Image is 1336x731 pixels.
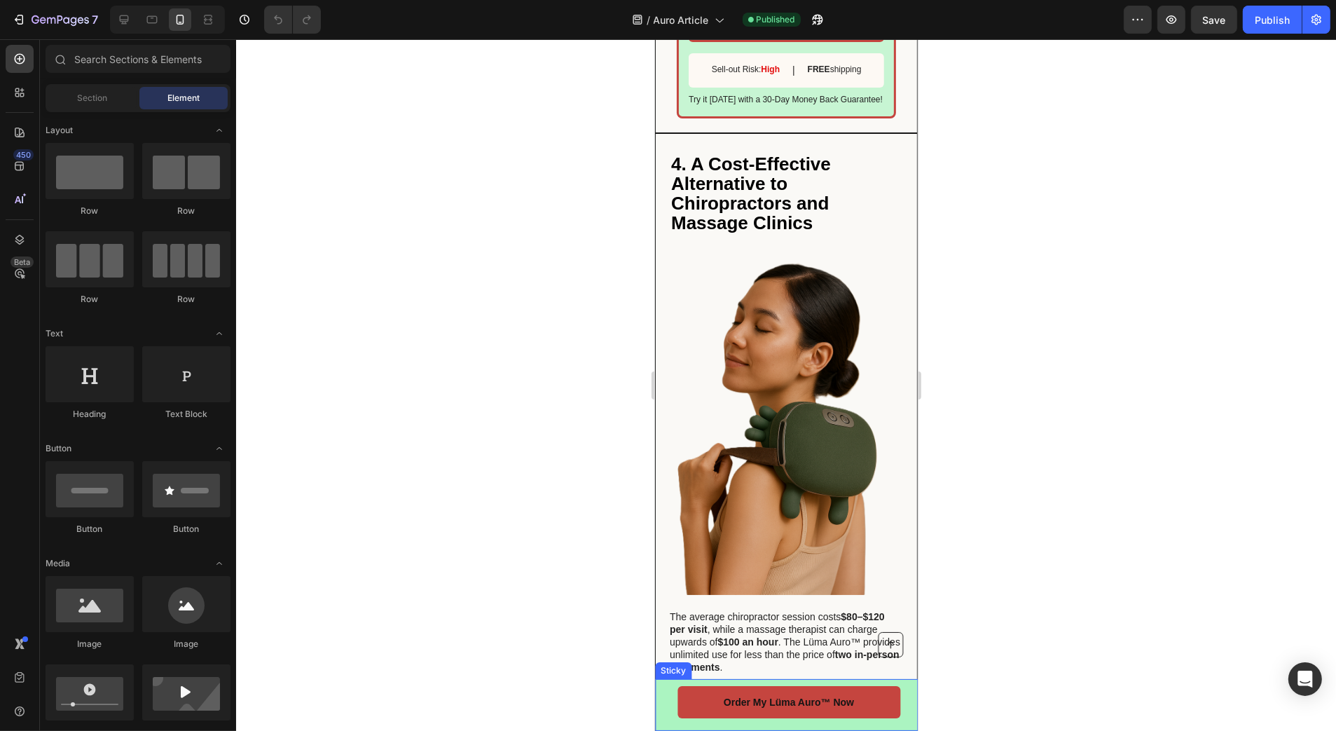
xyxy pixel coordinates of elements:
[654,13,709,27] span: Auro Article
[208,119,230,142] span: Toggle open
[46,327,63,340] span: Text
[46,45,230,73] input: Search Sections & Elements
[46,124,73,137] span: Layout
[1288,662,1322,696] div: Open Intercom Messenger
[46,205,134,217] div: Row
[208,437,230,460] span: Toggle open
[1243,6,1302,34] button: Publish
[46,638,134,650] div: Image
[46,523,134,535] div: Button
[1255,13,1290,27] div: Publish
[655,39,918,731] iframe: Design area
[142,293,230,306] div: Row
[1191,6,1237,34] button: Save
[208,322,230,345] span: Toggle open
[757,13,795,26] span: Published
[264,6,321,34] div: Undo/Redo
[92,11,98,28] p: 7
[46,408,134,421] div: Heading
[167,92,200,104] span: Element
[46,293,134,306] div: Row
[11,257,34,268] div: Beta
[647,13,651,27] span: /
[46,442,71,455] span: Button
[1203,14,1226,26] span: Save
[142,638,230,650] div: Image
[142,205,230,217] div: Row
[142,408,230,421] div: Text Block
[78,92,108,104] span: Section
[6,6,104,34] button: 7
[142,523,230,535] div: Button
[13,149,34,160] div: 450
[208,552,230,575] span: Toggle open
[46,557,70,570] span: Media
